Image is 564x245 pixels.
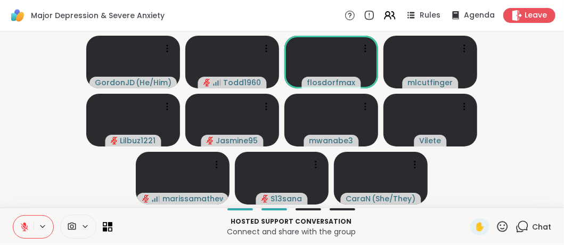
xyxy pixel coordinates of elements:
p: Hosted support conversation [119,217,464,226]
span: Agenda [464,10,495,21]
span: Rules [420,10,440,21]
span: audio-muted [261,195,269,202]
span: CaraN [346,193,371,204]
span: flosdorfmax [307,77,356,88]
span: Chat [532,222,551,232]
span: Jasmine95 [216,135,258,146]
span: audio-muted [111,137,118,144]
span: Vilete [420,135,442,146]
span: GordonJD [95,77,135,88]
span: audio-muted [142,195,150,202]
span: marissamathews [162,193,223,204]
span: Lilbuz1221 [120,135,156,146]
p: Connect and share with the group [119,226,464,237]
span: ✋ [475,220,485,233]
span: audio-muted [203,79,211,86]
img: ShareWell Logomark [9,6,27,24]
span: Major Depression & Severe Anxiety [31,10,165,21]
span: audio-muted [207,137,214,144]
span: mlcutfinger [408,77,453,88]
span: Leave [525,10,547,21]
span: ( He/Him ) [136,77,171,88]
span: mwanabe3 [309,135,354,146]
span: Todd1960 [224,77,261,88]
span: S13sana [271,193,303,204]
span: ( She/They ) [372,193,416,204]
